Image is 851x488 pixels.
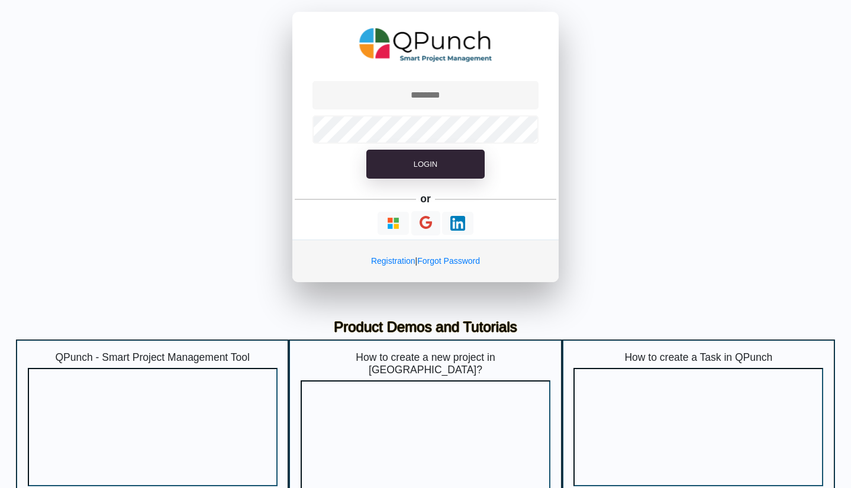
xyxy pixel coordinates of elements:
[28,351,278,364] h5: QPunch - Smart Project Management Tool
[418,190,433,207] h5: or
[378,212,409,235] button: Continue With Microsoft Azure
[573,351,823,364] h5: How to create a Task in QPunch
[301,351,550,376] h5: How to create a new project in [GEOGRAPHIC_DATA]?
[417,256,480,266] a: Forgot Password
[371,256,415,266] a: Registration
[366,150,485,179] button: Login
[411,211,440,235] button: Continue With Google
[25,319,826,336] h3: Product Demos and Tutorials
[414,160,437,169] span: Login
[450,216,465,231] img: Loading...
[442,212,473,235] button: Continue With LinkedIn
[359,24,492,66] img: QPunch
[386,216,401,231] img: Loading...
[292,240,559,282] div: |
